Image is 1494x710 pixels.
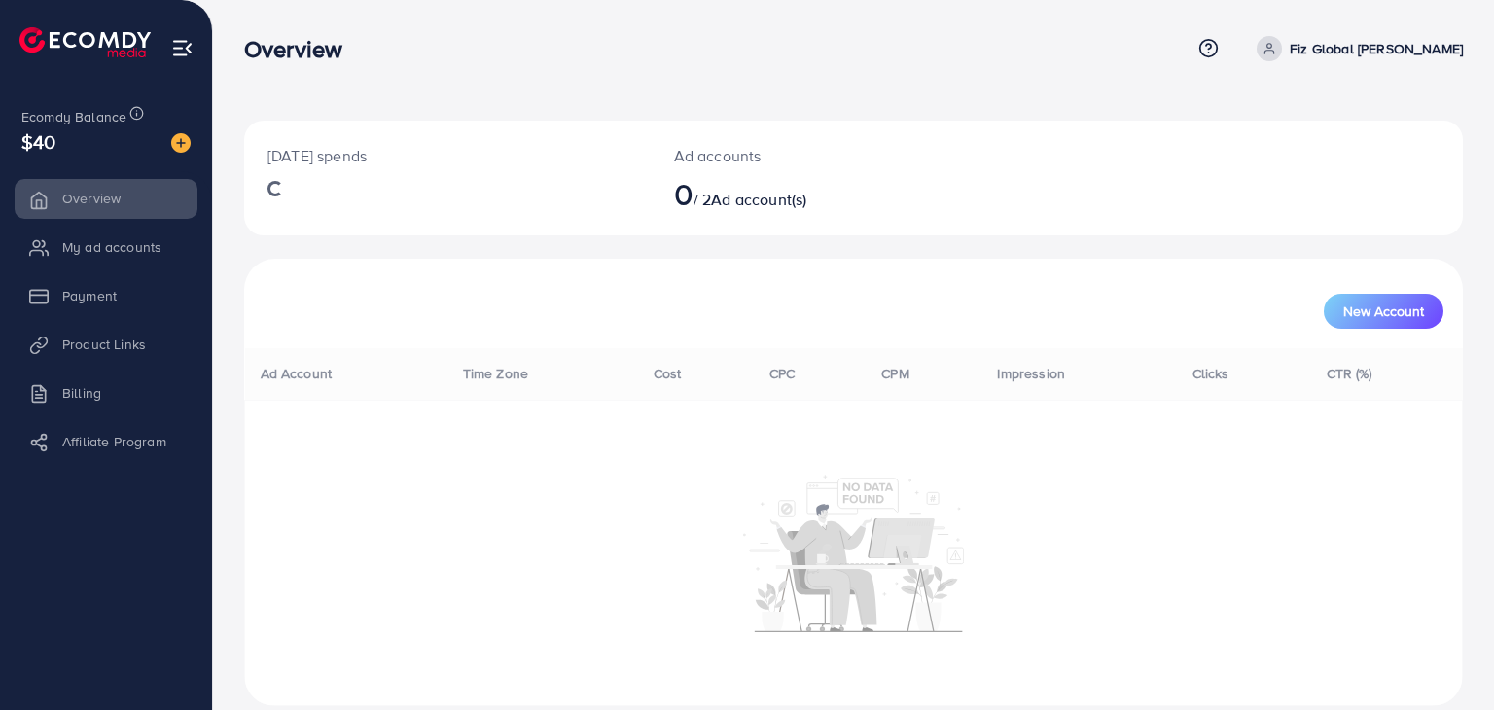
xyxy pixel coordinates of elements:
[171,133,191,153] img: image
[21,107,126,126] span: Ecomdy Balance
[1324,294,1443,329] button: New Account
[1249,36,1463,61] a: Fiz Global [PERSON_NAME]
[674,171,694,216] span: 0
[19,27,151,57] img: logo
[674,175,932,212] h2: / 2
[244,35,358,63] h3: Overview
[171,37,194,59] img: menu
[1343,304,1424,318] span: New Account
[674,144,932,167] p: Ad accounts
[21,127,55,156] span: $40
[267,144,627,167] p: [DATE] spends
[1290,37,1463,60] p: Fiz Global [PERSON_NAME]
[711,189,806,210] span: Ad account(s)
